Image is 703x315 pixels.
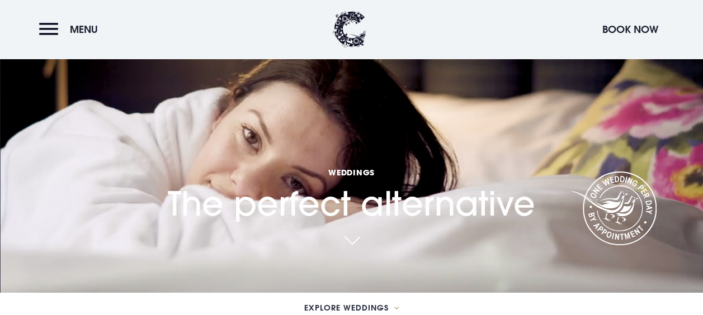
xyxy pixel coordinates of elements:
[168,167,535,178] span: Weddings
[304,304,389,312] span: Explore Weddings
[597,17,664,41] button: Book Now
[333,11,366,47] img: Clandeboye Lodge
[39,17,103,41] button: Menu
[168,127,535,223] h1: The perfect alternative
[70,23,98,36] span: Menu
